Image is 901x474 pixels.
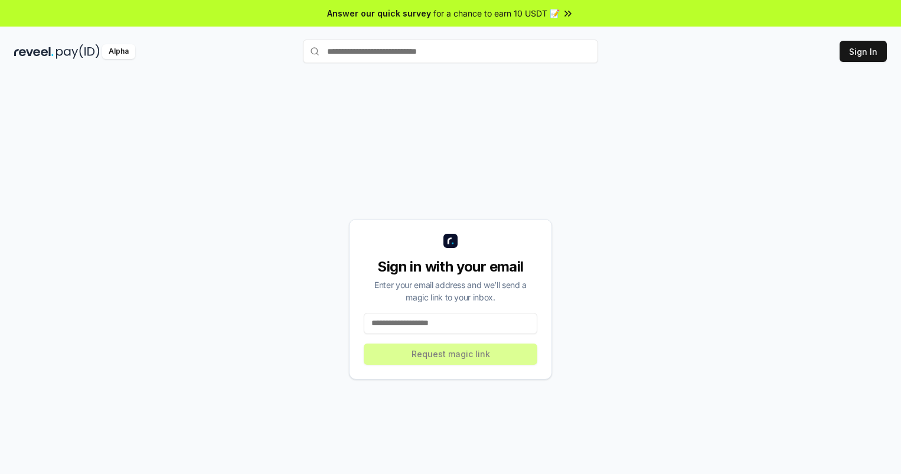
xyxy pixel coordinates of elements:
div: Alpha [102,44,135,59]
div: Sign in with your email [364,257,537,276]
span: for a chance to earn 10 USDT 📝 [433,7,560,19]
img: reveel_dark [14,44,54,59]
img: pay_id [56,44,100,59]
span: Answer our quick survey [327,7,431,19]
div: Enter your email address and we’ll send a magic link to your inbox. [364,279,537,303]
button: Sign In [840,41,887,62]
img: logo_small [443,234,458,248]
